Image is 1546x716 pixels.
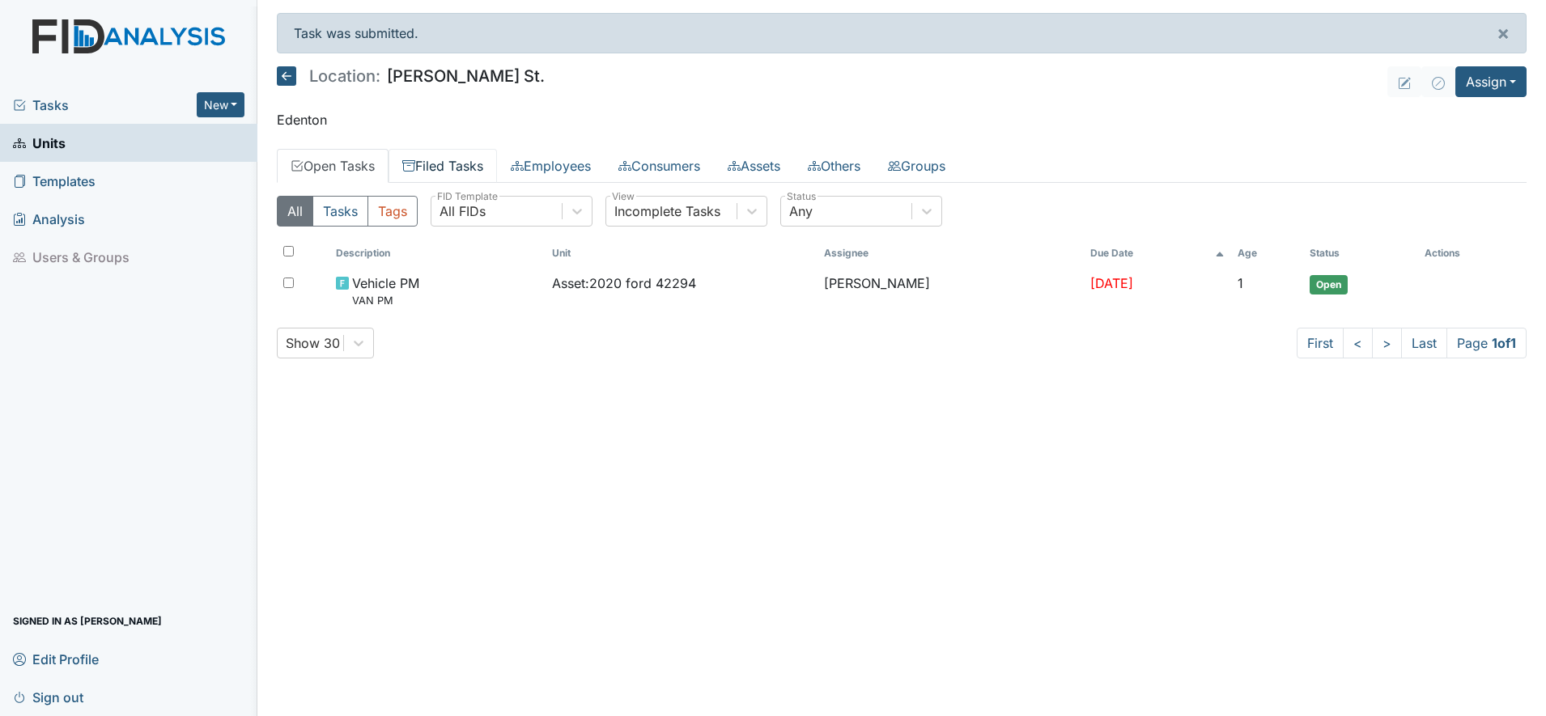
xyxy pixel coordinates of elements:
a: Tasks [13,95,197,115]
a: Groups [874,149,959,183]
th: Toggle SortBy [1303,239,1417,267]
div: Open Tasks [277,196,1527,358]
div: Type filter [277,196,418,227]
span: Asset : 2020 ford 42294 [552,273,696,293]
div: Task was submitted. [277,13,1527,53]
span: Page [1446,328,1527,358]
th: Toggle SortBy [546,239,818,267]
th: Assignee [818,239,1084,267]
span: Open [1310,275,1348,294]
button: × [1480,14,1526,53]
span: Units [13,130,66,155]
span: 1 [1238,275,1243,291]
th: Toggle SortBy [1084,239,1230,267]
a: < [1343,328,1373,358]
span: Sign out [13,684,83,710]
span: × [1497,21,1510,44]
a: Open Tasks [277,149,389,183]
a: Filed Tasks [389,149,497,183]
div: All FIDs [440,201,486,221]
h5: [PERSON_NAME] St. [277,66,545,86]
span: Edit Profile [13,646,99,672]
a: Assets [714,149,794,183]
td: [PERSON_NAME] [818,267,1084,315]
input: Toggle All Rows Selected [283,246,294,256]
p: Edenton [277,110,1527,129]
th: Toggle SortBy [1231,239,1304,267]
button: New [197,92,245,117]
div: Any [789,201,813,221]
strong: 1 of 1 [1492,335,1516,351]
nav: task-pagination [1297,328,1527,358]
a: Consumers [605,149,714,183]
button: All [277,196,313,227]
div: Incomplete Tasks [614,201,720,221]
span: Vehicle PM VAN PM [352,273,419,308]
span: Templates [13,168,96,193]
button: Tasks [312,196,368,227]
a: First [1297,328,1344,358]
th: Toggle SortBy [329,239,546,267]
small: VAN PM [352,293,419,308]
a: > [1372,328,1402,358]
div: Show 30 [286,333,340,353]
button: Tags [367,196,418,227]
a: Others [794,149,874,183]
button: Assign [1455,66,1527,97]
span: Signed in as [PERSON_NAME] [13,608,162,633]
a: Employees [497,149,605,183]
span: [DATE] [1090,275,1133,291]
span: Location: [309,68,380,84]
th: Actions [1418,239,1499,267]
a: Last [1401,328,1447,358]
span: Analysis [13,206,85,231]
